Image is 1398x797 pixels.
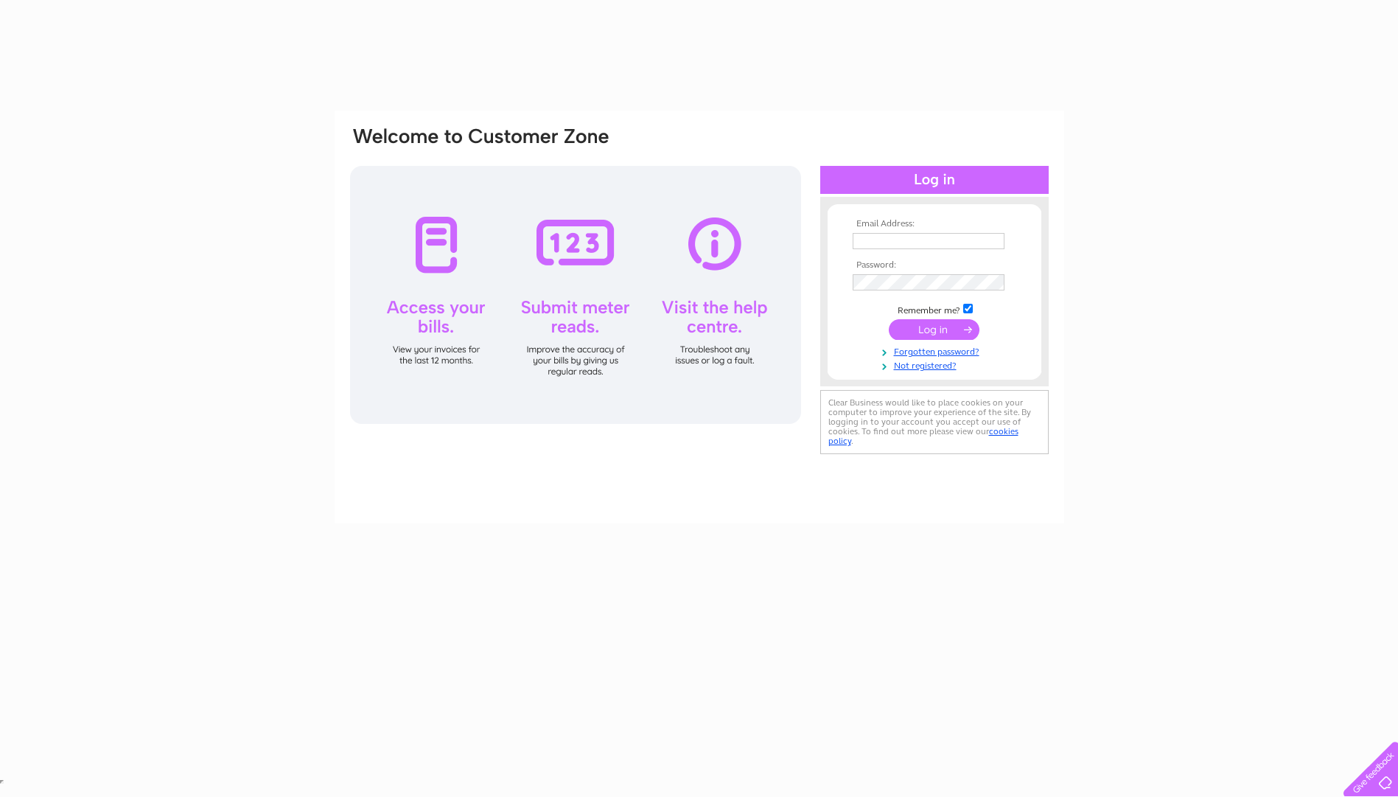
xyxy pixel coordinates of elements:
th: Password: [849,260,1020,271]
a: Forgotten password? [853,344,1020,358]
input: Submit [889,319,979,340]
th: Email Address: [849,219,1020,229]
td: Remember me? [849,302,1020,316]
a: cookies policy [828,426,1018,446]
div: Clear Business would like to place cookies on your computer to improve your experience of the sit... [820,390,1049,454]
a: Not registered? [853,358,1020,372]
